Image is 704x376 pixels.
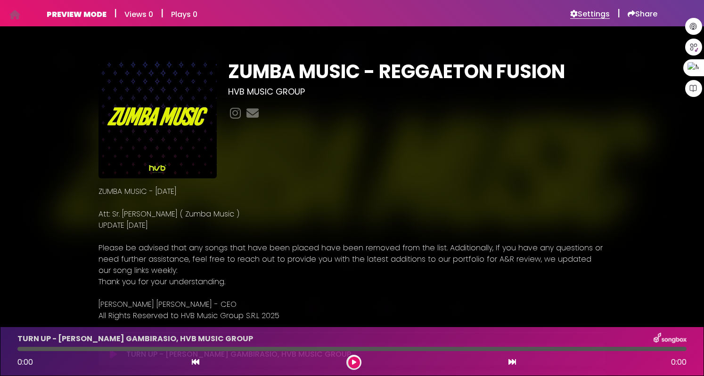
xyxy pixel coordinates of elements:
[171,10,197,19] h6: Plays 0
[570,9,610,19] a: Settings
[17,333,253,344] p: TURN UP - [PERSON_NAME] GAMBIRASIO, HVB MUSIC GROUP
[98,299,606,310] p: [PERSON_NAME] [PERSON_NAME] - CEO
[98,276,606,288] p: Thank you for your understanding.
[98,242,606,276] p: Please be advised that any songs that have been placed have been removed from the list. Additiona...
[671,357,687,368] span: 0:00
[228,87,606,97] h3: HVB MUSIC GROUP
[654,333,687,345] img: songbox-logo-white.png
[98,60,217,178] img: O92uWp2TmS372kSiELrh
[47,10,106,19] h6: PREVIEW MODE
[228,60,606,83] h1: ZUMBA MUSIC - REGGAETON FUSION
[17,357,33,368] span: 0:00
[161,8,164,19] h5: |
[628,9,657,19] a: Share
[114,8,117,19] h5: |
[124,10,153,19] h6: Views 0
[617,8,620,19] h5: |
[98,208,606,220] p: Att: Sr. [PERSON_NAME] ( Zumba Music )
[98,186,606,197] p: ZUMBA MUSIC - [DATE]
[98,310,606,321] p: All Rights Reserved to HVB Music Group S.R.L 2025
[98,220,606,231] p: UPDATE [DATE]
